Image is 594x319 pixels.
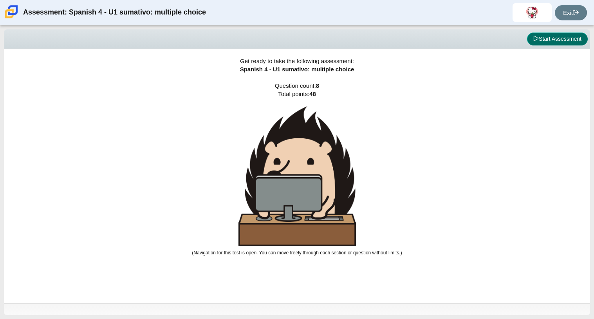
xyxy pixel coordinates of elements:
small: (Navigation for this test is open. You can move freely through each section or question without l... [192,250,402,256]
span: Spanish 4 - U1 sumativo: multiple choice [240,66,354,72]
img: jennifer.moreno.rZb4cN [526,6,538,19]
div: Assessment: Spanish 4 - U1 sumativo: multiple choice [23,3,206,22]
b: 48 [309,91,316,97]
img: hedgehog-behind-computer-large.png [238,106,356,246]
button: Start Assessment [527,33,588,46]
a: Carmen School of Science & Technology [3,14,20,21]
a: Exit [555,5,587,20]
span: Get ready to take the following assessment: [240,58,354,64]
img: Carmen School of Science & Technology [3,4,20,20]
b: 8 [316,82,319,89]
span: Question count: Total points: [192,82,402,256]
